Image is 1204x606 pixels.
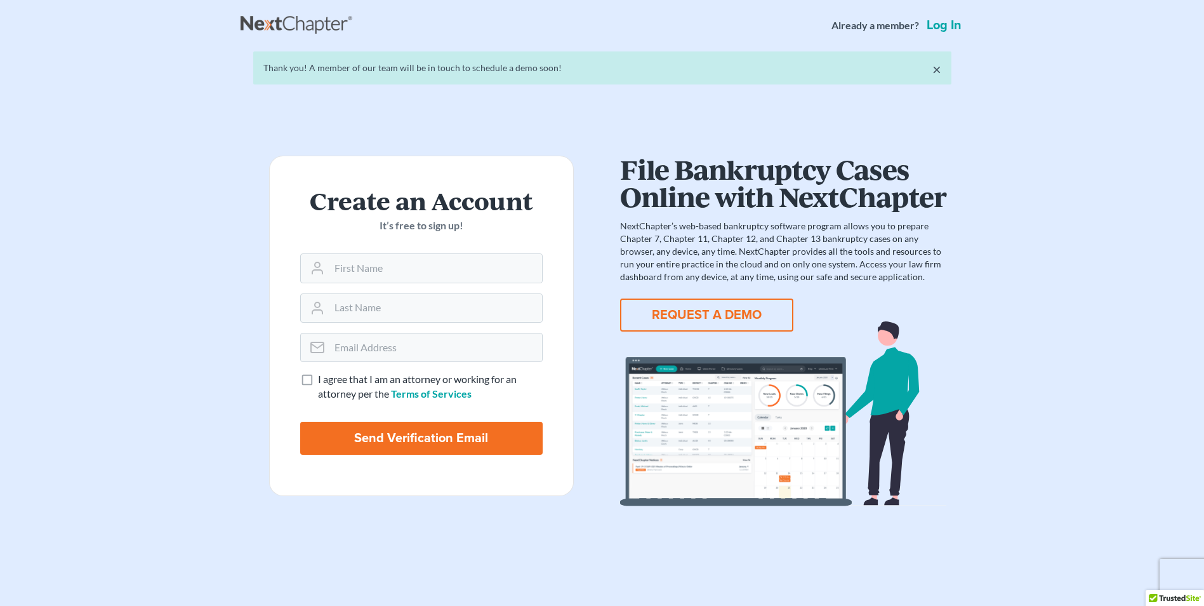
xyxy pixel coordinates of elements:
a: × [932,62,941,77]
input: Email Address [329,333,542,361]
button: REQUEST A DEMO [620,299,793,332]
input: First Name [329,254,542,282]
p: NextChapter’s web-based bankruptcy software program allows you to prepare Chapter 7, Chapter 11, ... [620,220,946,283]
p: It’s free to sign up! [300,219,543,233]
div: Thank you! A member of our team will be in touch to schedule a demo soon! [263,62,941,74]
h2: Create an Account [300,187,543,213]
h1: File Bankruptcy Cases Online with NextChapter [620,156,946,210]
img: dashboard-867a026336fddd4d87f0941869007d5e2a59e2bc3a7d80a2916e9f42c0117099.svg [620,321,946,506]
span: I agree that I am an attorney or working for an attorney per the [318,373,517,400]
a: Terms of Services [391,387,472,400]
input: Send Verification Email [300,422,543,455]
a: Log in [924,19,964,32]
strong: Already a member? [831,18,919,33]
input: Last Name [329,294,542,322]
